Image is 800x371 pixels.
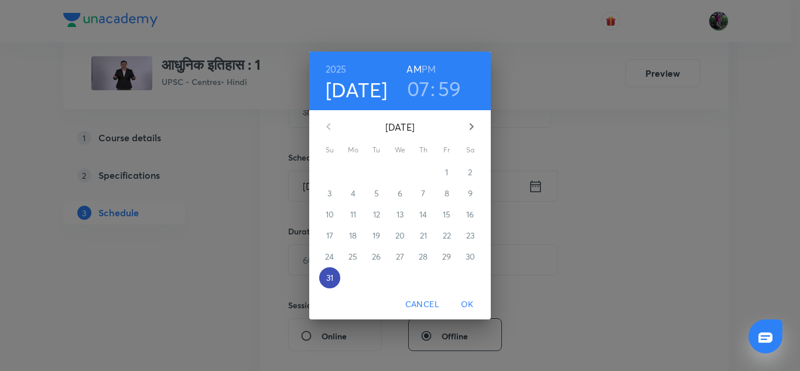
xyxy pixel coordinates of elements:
span: Cancel [405,297,439,312]
p: [DATE] [343,120,457,134]
span: We [389,144,411,156]
h3: : [430,76,435,101]
span: Fr [436,144,457,156]
span: Su [319,144,340,156]
button: 59 [438,76,461,101]
p: 31 [326,272,333,284]
span: OK [453,297,481,312]
button: AM [406,61,421,77]
span: Sa [460,144,481,156]
button: OK [449,294,486,315]
button: Cancel [401,294,444,315]
button: 2025 [326,61,347,77]
button: 31 [319,267,340,288]
button: PM [422,61,436,77]
span: Th [413,144,434,156]
button: 07 [407,76,430,101]
button: [DATE] [326,77,388,102]
span: Tu [366,144,387,156]
span: Mo [343,144,364,156]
